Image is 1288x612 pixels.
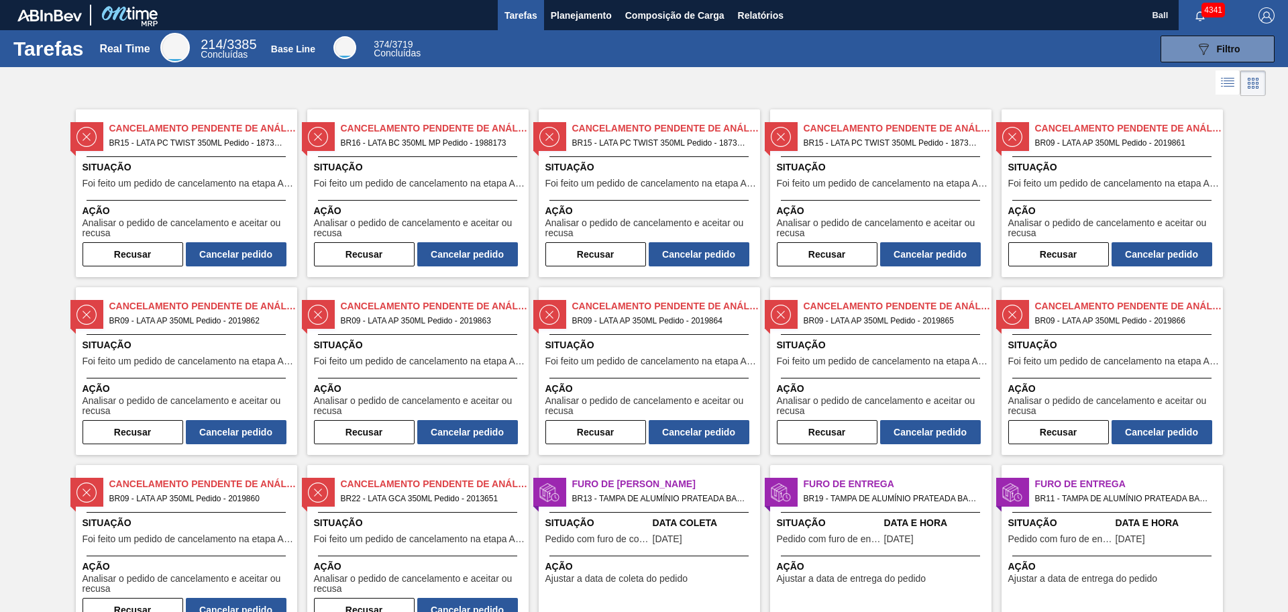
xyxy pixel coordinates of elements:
span: Analisar o pedido de cancelamento e aceitar ou recusa [1008,218,1220,239]
span: Foi feito um pedido de cancelamento na etapa Aguardando Faturamento [314,178,525,189]
span: Foi feito um pedido de cancelamento na etapa Aguardando Faturamento [545,356,757,366]
span: Data e Hora [1116,516,1220,530]
span: 374 [374,39,389,50]
span: Ação [1008,204,1220,218]
button: Recusar [777,242,877,266]
span: Data e Hora [884,516,988,530]
div: Completar tarefa: 29914015 [314,417,518,444]
img: TNhmsLtSVTkK8tSr43FrP2fwEKptu5GPRR3wAAAABJRU5ErkJggg== [17,9,82,21]
span: Situação [777,160,988,174]
span: Relatórios [738,7,784,23]
span: 28/08/2025, [884,534,914,544]
span: Ação [314,560,525,574]
button: Cancelar pedido [649,242,749,266]
div: Visão em Lista [1216,70,1240,96]
span: Ajustar a data de entrega do pedido [777,574,926,584]
span: BR09 - LATA AP 350ML Pedido - 2019862 [109,313,286,328]
button: Cancelar pedido [1112,242,1212,266]
div: Completar tarefa: 29902992 [83,240,286,266]
span: Situação [83,338,294,352]
div: Completar tarefa: 29914014 [83,417,286,444]
span: Ação [83,560,294,574]
img: status [539,127,559,147]
div: Base Line [374,40,421,58]
span: Ação [545,204,757,218]
div: Completar tarefa: 29914017 [777,417,981,444]
span: Foi feito um pedido de cancelamento na etapa Aguardando Faturamento [777,356,988,366]
span: Cancelamento Pendente de Análise [341,477,529,491]
span: BR11 - TAMPA DE ALUMÍNIO PRATEADA BALL CDL Pedido - 1955216 [1035,491,1212,506]
span: Ação [1008,382,1220,396]
span: Cancelamento Pendente de Análise [572,121,760,136]
span: BR09 - LATA AP 350ML Pedido - 2019861 [1035,136,1212,150]
span: Ação [83,382,294,396]
span: Composição de Carga [625,7,724,23]
span: Furo de Coleta [572,477,760,491]
span: Furo de Entrega [804,477,991,491]
span: Situação [1008,160,1220,174]
span: Ajustar a data de entrega do pedido [1008,574,1158,584]
button: Recusar [545,420,646,444]
span: Foi feito um pedido de cancelamento na etapa Aguardando Faturamento [83,534,294,544]
div: Completar tarefa: 29914013 [1008,240,1212,266]
span: Situação [314,516,525,530]
span: Foi feito um pedido de cancelamento na etapa Aguardando Faturamento [314,356,525,366]
span: BR09 - LATA AP 350ML Pedido - 2019863 [341,313,518,328]
span: Ação [545,560,757,574]
button: Cancelar pedido [417,242,518,266]
span: Foi feito um pedido de cancelamento na etapa Aguardando Faturamento [314,534,525,544]
button: Cancelar pedido [649,420,749,444]
button: Recusar [777,420,877,444]
span: Cancelamento Pendente de Análise [572,299,760,313]
img: status [308,305,328,325]
span: Cancelamento Pendente de Análise [109,477,297,491]
span: Situação [545,160,757,174]
span: Analisar o pedido de cancelamento e aceitar ou recusa [314,396,525,417]
button: Recusar [1008,242,1109,266]
span: BR16 - LATA BC 350ML MP Pedido - 1988173 [341,136,518,150]
span: Filtro [1217,44,1240,54]
button: Notificações [1179,6,1222,25]
span: BR22 - LATA GCA 350ML Pedido - 2013651 [341,491,518,506]
div: Completar tarefa: 29902993 [314,240,518,266]
span: Situação [545,338,757,352]
span: / 3719 [374,39,413,50]
span: Cancelamento Pendente de Análise [804,299,991,313]
button: Cancelar pedido [186,242,286,266]
img: status [76,127,97,147]
img: status [1002,127,1022,147]
span: Ação [83,204,294,218]
span: Situação [1008,338,1220,352]
span: BR15 - LATA PC TWIST 350ML Pedido - 1873064 [804,136,981,150]
img: status [308,127,328,147]
span: Ação [777,382,988,396]
span: BR09 - LATA AP 350ML Pedido - 2019864 [572,313,749,328]
span: Foi feito um pedido de cancelamento na etapa Aguardando Faturamento [1008,356,1220,366]
span: 214 [201,37,223,52]
div: Base Line [271,44,315,54]
span: Cancelamento Pendente de Análise [804,121,991,136]
span: BR15 - LATA PC TWIST 350ML Pedido - 1873066 [572,136,749,150]
button: Filtro [1161,36,1275,62]
div: Real Time [99,43,150,55]
div: Completar tarefa: 29914016 [545,417,749,444]
span: BR19 - TAMPA DE ALUMÍNIO PRATEADA BALL CDL Pedido - 2000605 [804,491,981,506]
h1: Tarefas [13,41,84,56]
span: Situação [314,160,525,174]
span: Analisar o pedido de cancelamento e aceitar ou recusa [545,218,757,239]
span: BR13 - TAMPA DE ALUMÍNIO PRATEADA BALL CDL Pedido - 2011028 [572,491,749,506]
span: Concluídas [201,49,248,60]
span: Ação [314,204,525,218]
span: Cancelamento Pendente de Análise [1035,299,1223,313]
button: Recusar [314,420,415,444]
span: / 3385 [201,37,256,52]
div: Base Line [333,36,356,59]
span: Data Coleta [653,516,757,530]
span: Foi feito um pedido de cancelamento na etapa Aguardando Faturamento [83,178,294,189]
button: Recusar [545,242,646,266]
button: Recusar [83,242,183,266]
span: Pedido com furo de entrega [777,534,881,544]
span: Analisar o pedido de cancelamento e aceitar ou recusa [1008,396,1220,417]
span: Foi feito um pedido de cancelamento na etapa Aguardando Faturamento [777,178,988,189]
img: status [771,482,791,503]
